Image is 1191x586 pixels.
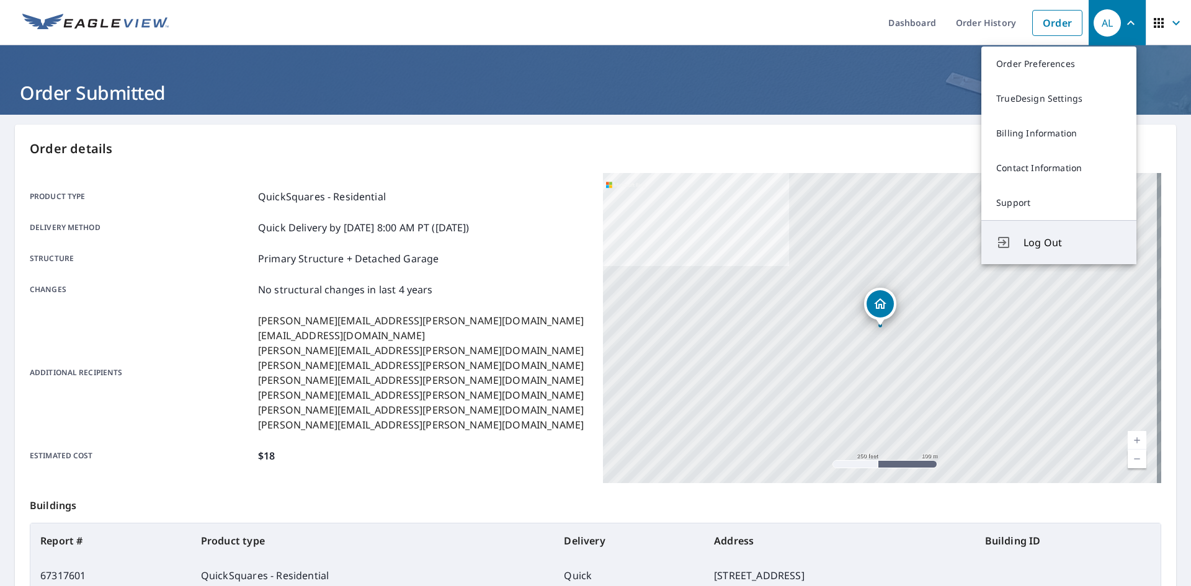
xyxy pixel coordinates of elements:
th: Report # [30,523,191,558]
p: Primary Structure + Detached Garage [258,251,439,266]
div: AL [1094,9,1121,37]
p: [EMAIL_ADDRESS][DOMAIN_NAME] [258,328,584,343]
p: $18 [258,448,275,463]
p: No structural changes in last 4 years [258,282,433,297]
a: TrueDesign Settings [981,81,1136,116]
p: [PERSON_NAME][EMAIL_ADDRESS][PERSON_NAME][DOMAIN_NAME] [258,343,584,358]
p: [PERSON_NAME][EMAIL_ADDRESS][PERSON_NAME][DOMAIN_NAME] [258,358,584,373]
th: Building ID [975,523,1161,558]
p: Estimated cost [30,448,253,463]
h1: Order Submitted [15,80,1176,105]
a: Current Level 17, Zoom Out [1128,450,1146,468]
p: [PERSON_NAME][EMAIL_ADDRESS][PERSON_NAME][DOMAIN_NAME] [258,417,584,432]
p: QuickSquares - Residential [258,189,386,204]
button: Log Out [981,220,1136,264]
p: Quick Delivery by [DATE] 8:00 AM PT ([DATE]) [258,220,470,235]
a: Contact Information [981,151,1136,185]
p: Product type [30,189,253,204]
span: Log Out [1024,235,1122,250]
p: Order details [30,140,1161,158]
p: [PERSON_NAME][EMAIL_ADDRESS][PERSON_NAME][DOMAIN_NAME] [258,388,584,402]
img: EV Logo [22,14,169,32]
a: Order Preferences [981,47,1136,81]
p: Structure [30,251,253,266]
a: Support [981,185,1136,220]
a: Current Level 17, Zoom In [1128,431,1146,450]
div: Dropped pin, building 1, Residential property, 609 57th Ave E Bradenton, FL 34203 [864,288,896,326]
p: Buildings [30,483,1161,523]
th: Product type [191,523,555,558]
p: Changes [30,282,253,297]
a: Order [1032,10,1082,36]
p: [PERSON_NAME][EMAIL_ADDRESS][PERSON_NAME][DOMAIN_NAME] [258,373,584,388]
p: Additional recipients [30,313,253,432]
p: [PERSON_NAME][EMAIL_ADDRESS][PERSON_NAME][DOMAIN_NAME] [258,313,584,328]
p: Delivery method [30,220,253,235]
th: Address [704,523,975,558]
p: [PERSON_NAME][EMAIL_ADDRESS][PERSON_NAME][DOMAIN_NAME] [258,402,584,417]
a: Billing Information [981,116,1136,151]
th: Delivery [554,523,704,558]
